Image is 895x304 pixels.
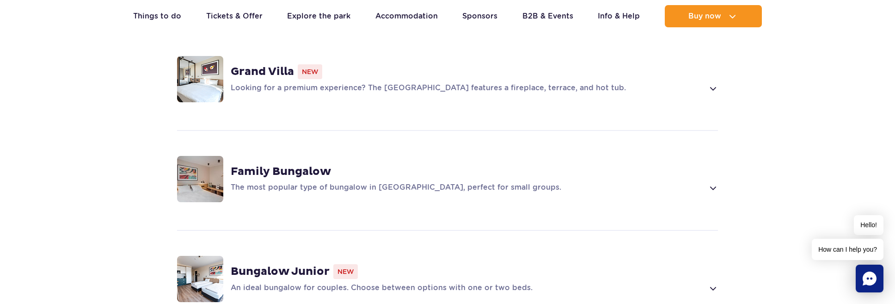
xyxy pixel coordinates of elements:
[688,12,721,20] span: Buy now
[665,5,762,27] button: Buy now
[856,265,883,292] div: Chat
[854,215,883,235] span: Hello!
[298,64,322,79] span: New
[231,182,704,193] p: The most popular type of bungalow in [GEOGRAPHIC_DATA], perfect for small groups.
[231,165,331,179] strong: Family Bungalow
[287,5,350,27] a: Explore the park
[375,5,438,27] a: Accommodation
[598,5,640,27] a: Info & Help
[333,264,358,279] span: New
[231,283,704,294] p: An ideal bungalow for couples. Choose between options with one or two beds.
[462,5,497,27] a: Sponsors
[133,5,181,27] a: Things to do
[231,65,294,79] strong: Grand Villa
[812,239,883,260] span: How can I help you?
[206,5,263,27] a: Tickets & Offer
[522,5,573,27] a: B2B & Events
[231,83,704,94] p: Looking for a premium experience? The [GEOGRAPHIC_DATA] features a fireplace, terrace, and hot tub.
[231,265,330,279] strong: Bungalow Junior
